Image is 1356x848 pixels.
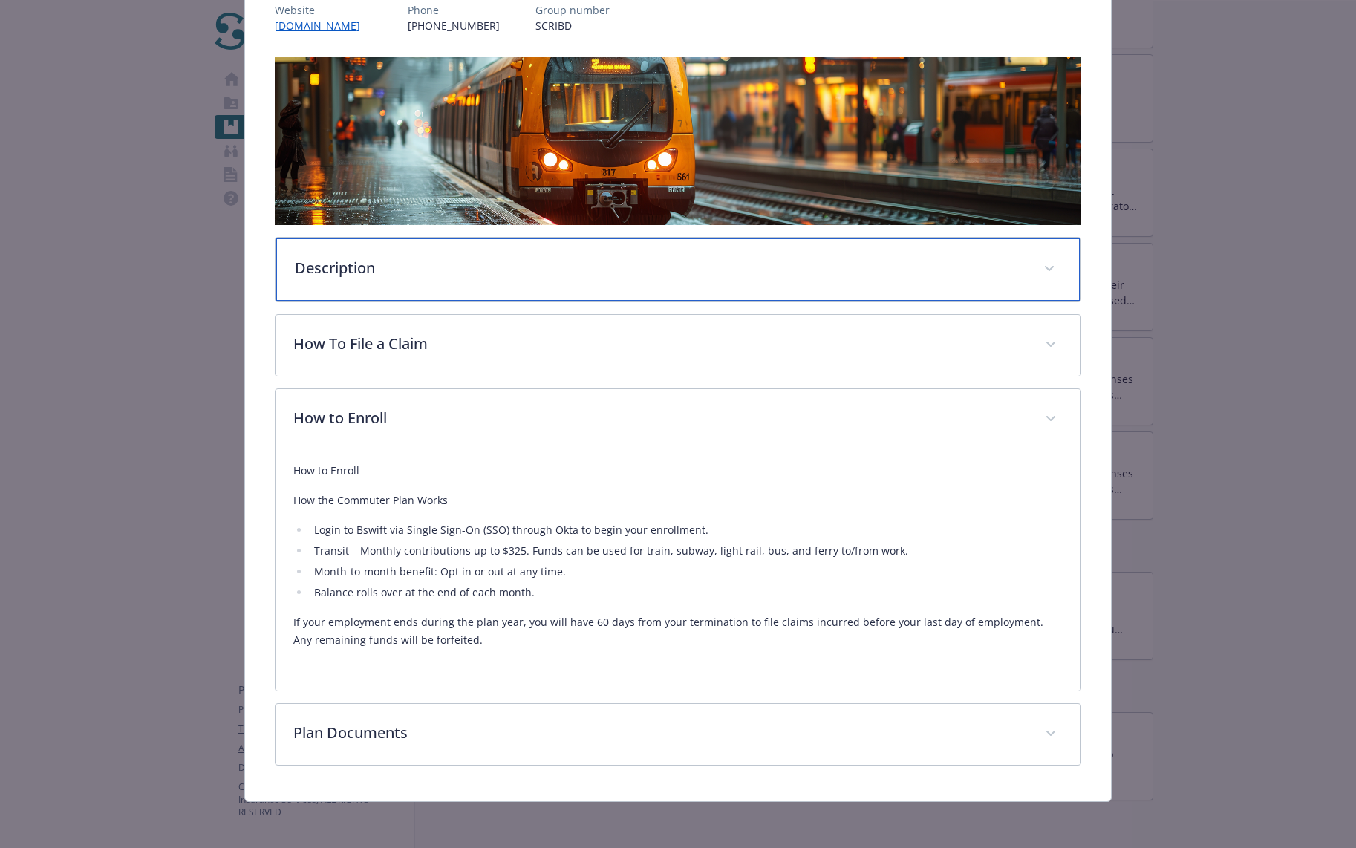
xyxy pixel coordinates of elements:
p: If your employment ends during the plan year, you will have 60 days from your termination to file... [293,613,1063,649]
li: Month-to-month benefit: Opt in or out at any time. [310,563,1063,581]
div: How To File a Claim [276,315,1081,376]
li: Transit – Monthly contributions up to $325. Funds can be used for train, subway, light rail, bus,... [310,542,1063,560]
div: Description [276,238,1081,301]
li: Login to Bswift via Single Sign-On (SSO) through Okta to begin your enrollment. [310,521,1063,539]
p: How to Enroll [293,407,1028,429]
img: banner [275,57,1082,225]
a: [DOMAIN_NAME] [275,19,372,33]
div: How to Enroll [276,450,1081,691]
p: Plan Documents [293,722,1028,744]
li: Balance rolls over at the end of each month. [310,584,1063,601]
div: How to Enroll [276,389,1081,450]
p: How to Enroll [293,462,1063,480]
p: How the Commuter Plan Works [293,492,1063,509]
p: [PHONE_NUMBER] [408,18,500,33]
div: Plan Documents [276,704,1081,765]
p: Website [275,2,372,18]
p: Phone [408,2,500,18]
p: How To File a Claim [293,333,1028,355]
p: SCRIBD [535,18,610,33]
p: Group number [535,2,610,18]
p: Description [295,257,1026,279]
